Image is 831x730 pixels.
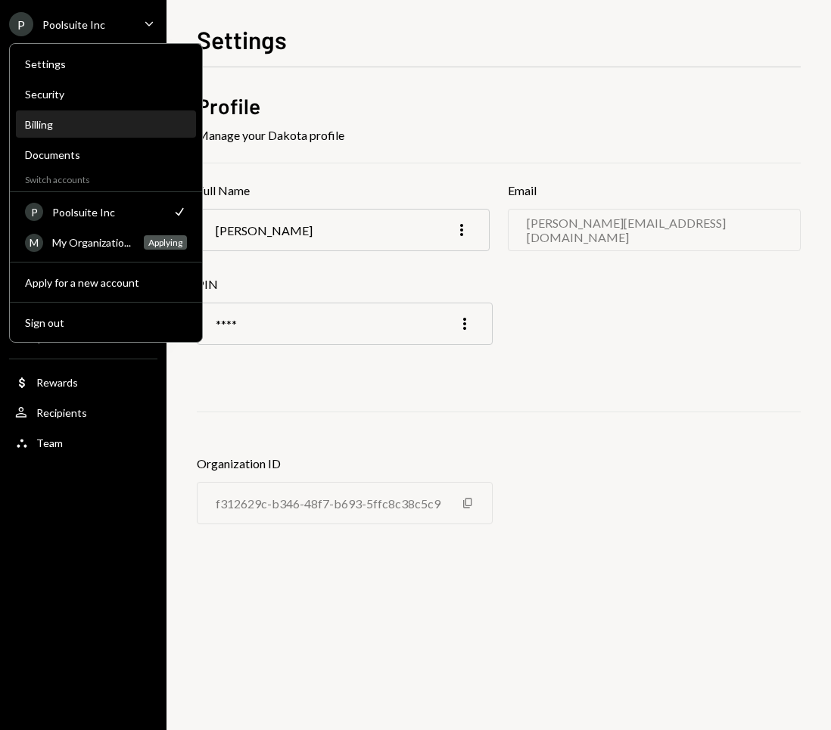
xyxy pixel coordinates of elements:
a: Settings [16,50,196,77]
div: Settings [25,57,187,70]
a: Team [9,429,157,456]
div: My Organizatio... [52,236,135,249]
div: Security [25,88,187,101]
div: Apply for a new account [25,276,187,289]
h3: Organization ID [197,455,493,473]
div: Applying [144,235,187,250]
div: Poolsuite Inc [52,206,163,219]
a: Security [16,80,196,107]
div: Recipients [36,406,87,419]
div: Sign out [25,316,187,329]
div: Billing [25,118,187,131]
div: Manage your Dakota profile [197,126,801,144]
h3: PIN [197,275,493,294]
div: Rewards [36,376,78,389]
div: [PERSON_NAME] [216,223,313,238]
div: Documents [25,148,187,161]
div: P [9,12,33,36]
h1: Settings [197,24,287,54]
button: Sign out [16,309,196,337]
div: M [25,234,43,252]
button: Apply for a new account [16,269,196,297]
div: f312629c-b346-48f7-b693-5ffc8c38c5c9 [216,496,440,511]
div: Switch accounts [10,171,202,185]
h3: Email [508,182,801,200]
a: MMy Organizatio...Applying [16,228,196,256]
div: Team [36,436,63,449]
h3: Full Name [197,182,490,200]
a: Rewards [9,368,157,396]
div: Poolsuite Inc [42,18,105,31]
div: P [25,203,43,221]
h2: Profile [197,92,801,121]
a: Recipients [9,399,157,426]
a: Documents [16,141,196,168]
a: Billing [16,110,196,138]
div: [PERSON_NAME][EMAIL_ADDRESS][DOMAIN_NAME] [527,216,782,244]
